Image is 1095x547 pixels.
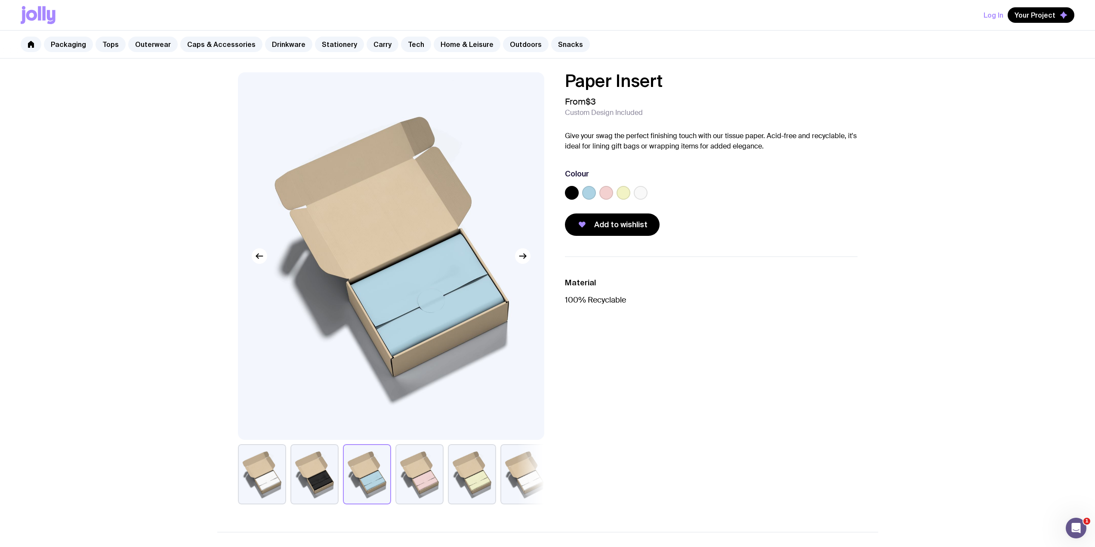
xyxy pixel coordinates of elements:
span: Your Project [1015,11,1055,19]
span: $3 [586,96,596,107]
button: Log In [984,7,1003,23]
a: Home & Leisure [434,37,500,52]
a: Drinkware [265,37,312,52]
a: Snacks [551,37,590,52]
a: Tech [401,37,431,52]
button: Add to wishlist [565,213,660,236]
h3: Colour [565,169,589,179]
iframe: Intercom live chat [1066,518,1086,538]
span: Add to wishlist [594,219,648,230]
span: From [565,96,596,107]
h1: Paper Insert [565,72,857,90]
button: Your Project [1008,7,1074,23]
a: Outdoors [503,37,549,52]
span: Custom Design Included [565,108,643,117]
a: Outerwear [128,37,178,52]
a: Caps & Accessories [180,37,262,52]
p: Give your swag the perfect finishing touch with our tissue paper. Acid-free and recyclable, it's ... [565,131,857,151]
a: Packaging [44,37,93,52]
a: Carry [367,37,398,52]
a: Stationery [315,37,364,52]
p: 100% Recyclable [565,295,857,305]
a: Tops [96,37,126,52]
h3: Material [565,278,857,288]
span: 1 [1083,518,1090,525]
